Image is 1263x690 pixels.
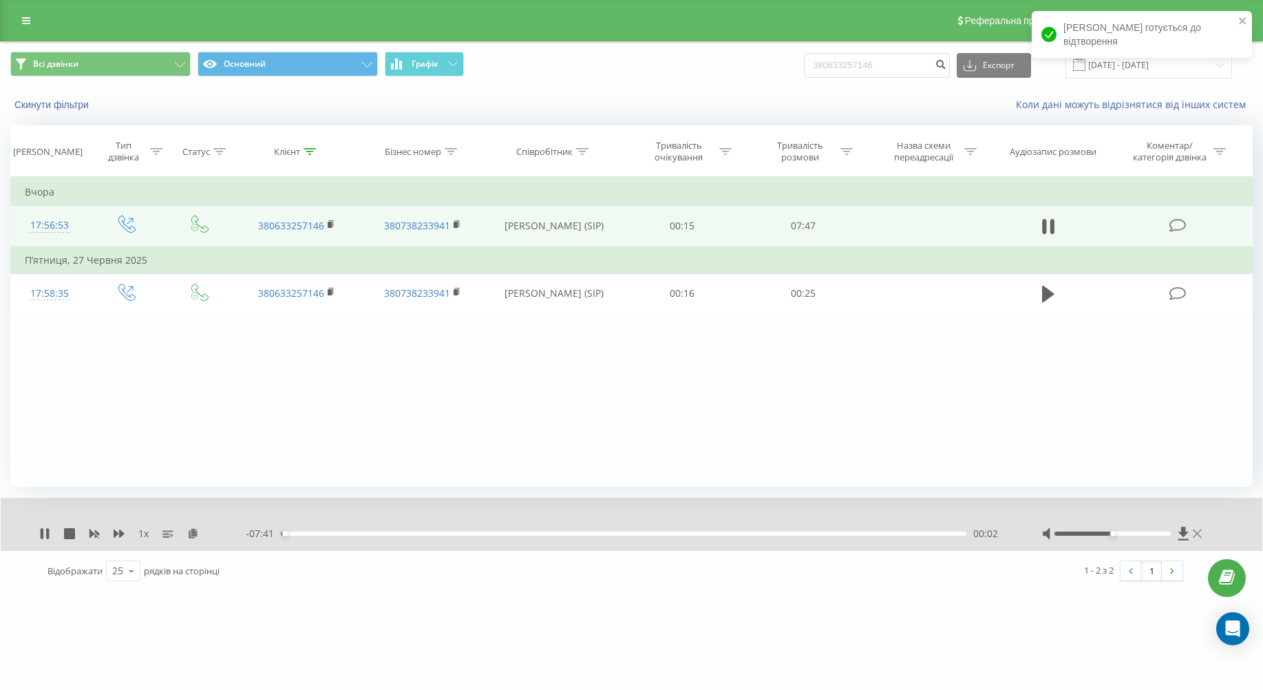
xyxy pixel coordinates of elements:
a: 380738233941 [384,219,450,232]
div: 1 - 2 з 2 [1084,563,1114,577]
div: Accessibility label [282,531,288,536]
span: - 07:41 [246,527,281,541]
td: 00:25 [743,273,864,313]
div: Тривалість розмови [763,140,837,163]
div: 17:56:53 [25,212,74,239]
td: [PERSON_NAME] (SIP) [486,273,622,313]
td: [PERSON_NAME] (SIP) [486,206,622,247]
span: рядків на сторінці [144,565,220,577]
div: 25 [112,564,123,578]
div: Співробітник [516,146,573,158]
div: 17:58:35 [25,280,74,307]
td: П’ятниця, 27 Червня 2025 [11,247,1253,274]
td: 00:15 [622,206,743,247]
button: Графік [385,52,464,76]
button: Скинути фільтри [10,98,96,111]
div: Тип дзвінка [100,140,147,163]
span: Графік [412,59,438,69]
button: close [1238,15,1248,28]
button: Експорт [957,53,1031,78]
div: Назва схеми переадресації [887,140,961,163]
div: Коментар/категорія дзвінка [1129,140,1210,163]
span: Реферальна програма [965,15,1066,26]
a: 380633257146 [258,286,324,300]
div: [PERSON_NAME] [13,146,83,158]
a: 380738233941 [384,286,450,300]
span: 00:02 [973,527,998,541]
a: 380633257146 [258,219,324,232]
div: Open Intercom Messenger [1216,612,1249,645]
span: 1 x [138,527,149,541]
button: Всі дзвінки [10,52,191,76]
td: 07:47 [743,206,864,247]
div: [PERSON_NAME] готується до відтворення [1032,11,1252,58]
div: Аудіозапис розмови [1010,146,1096,158]
div: Клієнт [274,146,300,158]
div: Статус [182,146,210,158]
div: Бізнес номер [385,146,441,158]
span: Всі дзвінки [33,59,78,70]
div: Тривалість очікування [642,140,716,163]
td: Вчора [11,178,1253,206]
td: 00:16 [622,273,743,313]
div: Accessibility label [1110,531,1115,536]
input: Пошук за номером [804,53,950,78]
a: Коли дані можуть відрізнятися вiд інших систем [1016,98,1253,111]
span: Відображати [47,565,103,577]
a: 1 [1141,561,1162,581]
button: Основний [198,52,378,76]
